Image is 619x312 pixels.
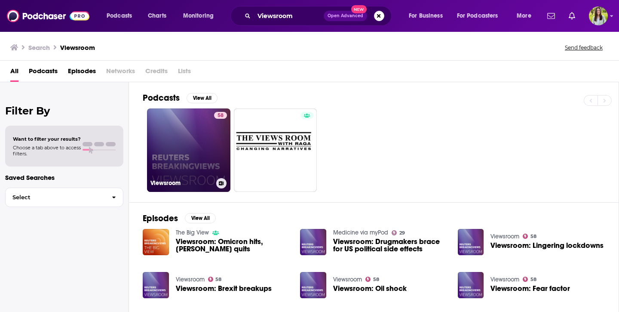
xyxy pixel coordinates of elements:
a: Medicine via myPod [333,229,388,236]
button: Send feedback [562,44,605,51]
span: Monitoring [183,10,214,22]
a: Viewsroom: Drugmakers brace for US political side effects [333,238,447,253]
a: Show notifications dropdown [565,9,579,23]
span: For Business [409,10,443,22]
a: 58Viewsroom [147,108,230,192]
h2: Podcasts [143,93,180,103]
span: New [351,5,367,13]
span: Logged in as meaghanyoungblood [589,6,608,25]
button: Open AdvancedNew [324,11,367,21]
a: PodcastsView All [143,93,218,103]
span: 58 [215,278,221,281]
button: Show profile menu [589,6,608,25]
a: Viewsroom: Lingering lockdowns [490,242,604,249]
img: User Profile [589,6,608,25]
span: More [517,10,531,22]
span: Credits [145,64,168,82]
button: open menu [511,9,542,23]
img: Viewsroom: Brexit breakups [143,272,169,298]
h3: Viewsroom [60,43,95,52]
input: Search podcasts, credits, & more... [254,9,324,23]
a: 58 [523,234,536,239]
span: 58 [373,278,379,281]
img: Viewsroom: Lingering lockdowns [458,229,484,255]
a: Viewsroom [176,276,205,283]
span: Select [6,195,105,200]
a: Viewsroom [490,233,519,240]
span: Open Advanced [328,14,363,18]
span: 58 [218,111,224,120]
a: 58 [208,277,222,282]
img: Viewsroom: Drugmakers brace for US political side effects [300,229,326,255]
h3: Viewsroom [150,179,213,187]
span: Networks [106,64,135,82]
a: EpisodesView All [143,213,216,224]
span: Viewsroom: Omicron hits, [PERSON_NAME] quits [176,238,290,253]
a: 29 [392,230,405,235]
button: View All [187,93,218,103]
a: Show notifications dropdown [544,9,558,23]
h2: Filter By [5,105,123,117]
h2: Episodes [143,213,178,224]
a: 58 [214,112,227,119]
a: Viewsroom [490,276,519,283]
a: Charts [142,9,172,23]
img: Viewsroom: Oil shock [300,272,326,298]
img: Viewsroom: Fear factor [458,272,484,298]
a: 58 [523,277,536,282]
h3: Search [28,43,50,52]
a: Viewsroom: Omicron hits, Dorsey quits [176,238,290,253]
a: Viewsroom [333,276,362,283]
button: open menu [177,9,225,23]
span: 29 [399,231,405,235]
a: 58 [365,277,379,282]
a: Viewsroom: Brexit breakups [176,285,272,292]
a: Podcasts [29,64,58,82]
span: 58 [530,235,536,238]
button: View All [185,213,216,223]
p: Saved Searches [5,173,123,182]
span: For Podcasters [457,10,498,22]
span: 58 [530,278,536,281]
button: open menu [451,9,511,23]
button: Select [5,188,123,207]
button: open menu [101,9,143,23]
button: open menu [403,9,454,23]
a: All [10,64,18,82]
span: Podcasts [107,10,132,22]
span: Choose a tab above to access filters. [13,145,81,157]
div: Search podcasts, credits, & more... [239,6,400,26]
img: Podchaser - Follow, Share and Rate Podcasts [7,8,89,24]
a: Viewsroom: Fear factor [490,285,570,292]
a: The Big View [176,229,209,236]
a: Viewsroom: Oil shock [333,285,407,292]
img: Viewsroom: Omicron hits, Dorsey quits [143,229,169,255]
a: Episodes [68,64,96,82]
span: Charts [148,10,166,22]
span: Want to filter your results? [13,136,81,142]
span: Lists [178,64,191,82]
